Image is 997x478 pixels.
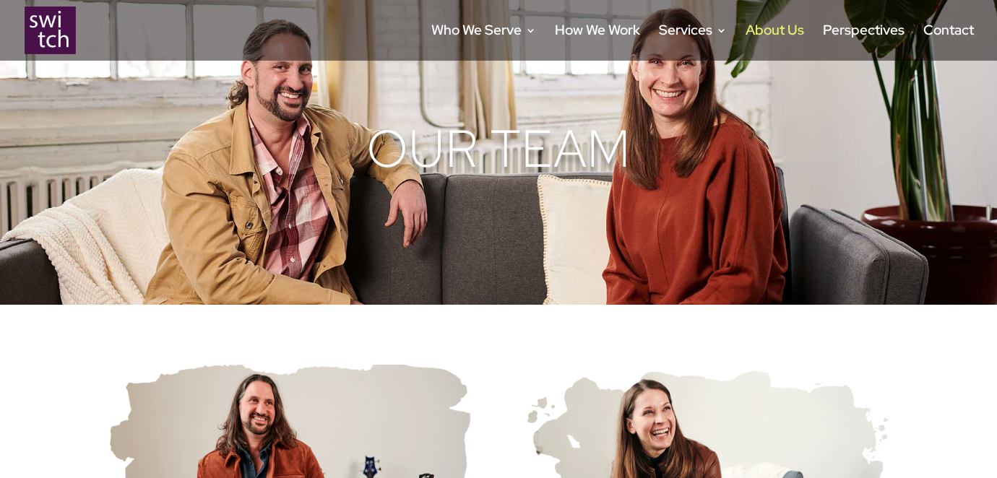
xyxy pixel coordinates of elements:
[100,118,897,187] h1: Our TEAM
[555,25,640,61] a: How We Work
[823,25,905,61] a: Perspectives
[746,25,804,61] a: About Us
[431,25,536,61] a: Who We Serve
[659,25,727,61] a: Services
[923,25,974,61] a: Contact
